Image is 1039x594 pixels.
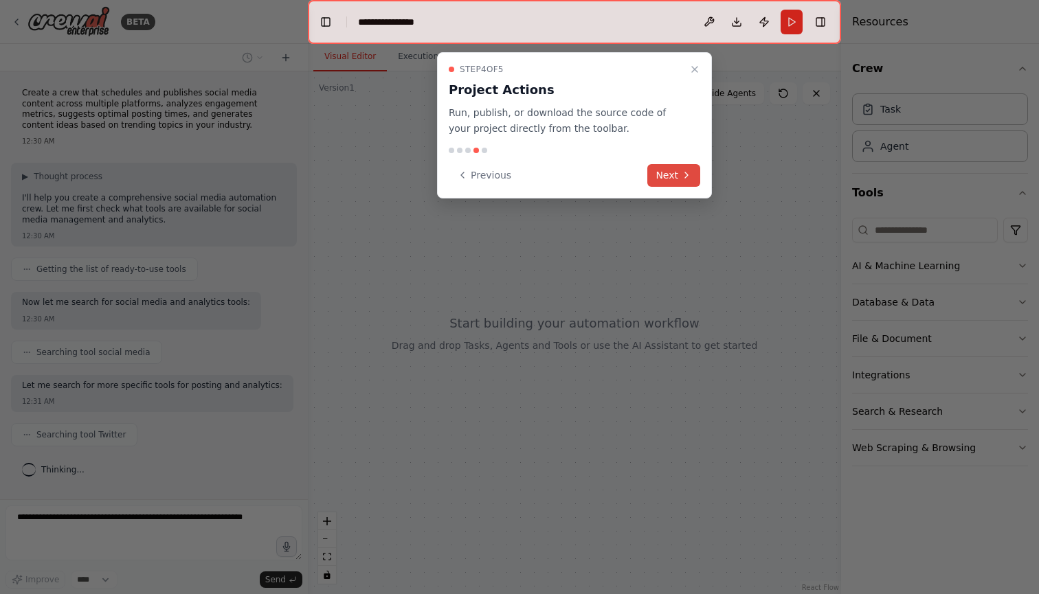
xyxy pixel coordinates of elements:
[449,80,684,100] h3: Project Actions
[449,105,684,137] p: Run, publish, or download the source code of your project directly from the toolbar.
[460,64,504,75] span: Step 4 of 5
[686,61,703,78] button: Close walkthrough
[449,164,519,187] button: Previous
[647,164,700,187] button: Next
[316,12,335,32] button: Hide left sidebar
